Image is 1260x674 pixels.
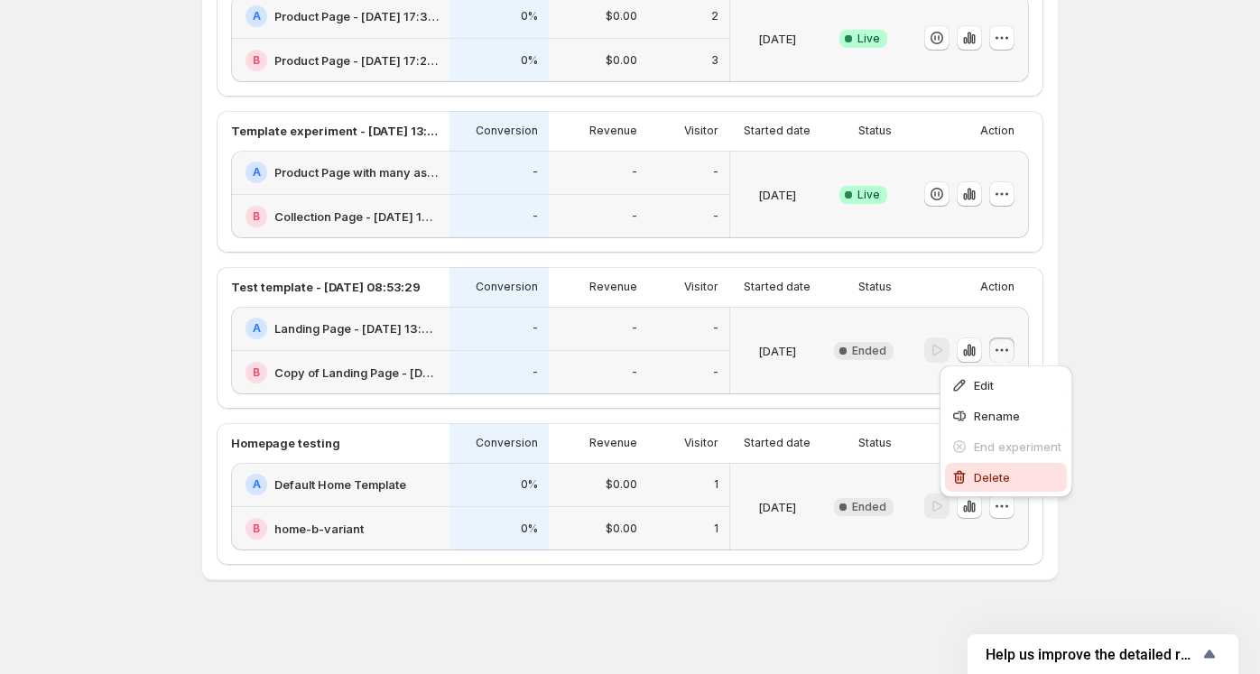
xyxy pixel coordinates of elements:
p: $0.00 [606,9,637,23]
p: Conversion [476,280,538,294]
p: Template experiment - [DATE] 13:08:53 [231,122,439,140]
p: Started date [744,280,811,294]
p: Visitor [684,280,718,294]
h2: Product Page with many assigned products [274,163,439,181]
p: 0% [521,522,538,536]
span: Help us improve the detailed report for A/B campaigns [986,646,1199,663]
p: Revenue [589,436,637,450]
p: Status [858,436,892,450]
p: - [533,165,538,180]
p: - [713,365,718,380]
p: $0.00 [606,53,637,68]
p: Homepage testing [231,434,340,452]
p: - [632,365,637,380]
h2: Copy of Landing Page - [DATE] 13:51:10 [274,364,439,382]
button: Delete [945,463,1067,492]
p: 0% [521,477,538,492]
p: [DATE] [758,186,796,204]
h2: A [253,165,261,180]
p: - [533,365,538,380]
p: Conversion [476,124,538,138]
h2: A [253,9,261,23]
span: Live [857,188,880,202]
h2: B [253,365,260,380]
h2: B [253,522,260,536]
span: Ended [852,344,886,358]
h2: A [253,477,261,492]
p: - [632,321,637,336]
h2: home-b-variant [274,520,364,538]
h2: Product Page - [DATE] 17:26:04 [274,51,439,69]
p: Action [980,124,1014,138]
p: - [632,165,637,180]
p: Status [858,280,892,294]
p: - [533,321,538,336]
p: Revenue [589,124,637,138]
button: Edit [945,371,1067,400]
p: - [632,209,637,224]
h2: Landing Page - [DATE] 13:51:10 [274,319,439,337]
p: 1 [714,522,718,536]
p: Visitor [684,124,718,138]
h2: Product Page - [DATE] 17:36:51 [274,7,439,25]
button: Rename [945,402,1067,430]
span: Edit [974,378,994,392]
p: [DATE] [758,342,796,360]
p: Conversion [476,436,538,450]
button: Show survey - Help us improve the detailed report for A/B campaigns [986,643,1220,665]
span: Delete [974,470,1010,485]
h2: B [253,209,260,224]
span: Rename [974,409,1020,423]
p: 3 [711,53,718,68]
p: Started date [744,436,811,450]
p: Status [858,124,892,138]
h2: Collection Page - [DATE] 15:42:09 [274,208,439,226]
p: 0% [521,9,538,23]
p: Test template - [DATE] 08:53:29 [231,278,421,296]
p: [DATE] [758,498,796,516]
p: - [713,165,718,180]
span: Ended [852,500,886,514]
h2: A [253,321,261,336]
p: $0.00 [606,522,637,536]
p: Started date [744,124,811,138]
span: Live [857,32,880,46]
h2: Default Home Template [274,475,406,494]
p: [DATE] [758,30,796,48]
p: 0% [521,53,538,68]
p: Revenue [589,280,637,294]
button: End experiment [945,432,1067,461]
p: 2 [711,9,718,23]
p: $0.00 [606,477,637,492]
p: Action [980,280,1014,294]
h2: B [253,53,260,68]
p: - [713,321,718,336]
span: End experiment [974,439,1061,454]
p: - [713,209,718,224]
p: Visitor [684,436,718,450]
p: 1 [714,477,718,492]
p: - [533,209,538,224]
